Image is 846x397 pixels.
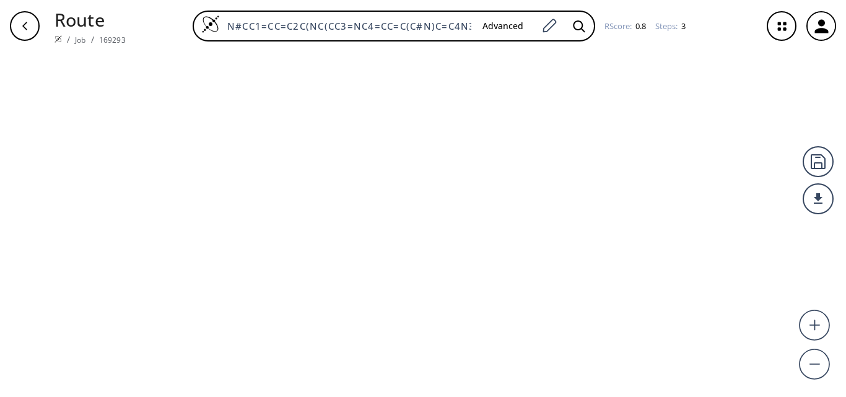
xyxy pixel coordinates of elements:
img: Logo Spaya [201,15,220,33]
div: RScore : [604,22,646,30]
p: Route [55,6,126,33]
input: Enter SMILES [220,20,473,32]
span: 0.8 [634,20,646,32]
img: Spaya logo [55,35,62,43]
button: Advanced [473,15,533,38]
li: / [91,33,94,46]
li: / [67,33,70,46]
div: Steps : [655,22,686,30]
a: Job [75,35,85,45]
span: 3 [679,20,686,32]
a: 169293 [99,35,126,45]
